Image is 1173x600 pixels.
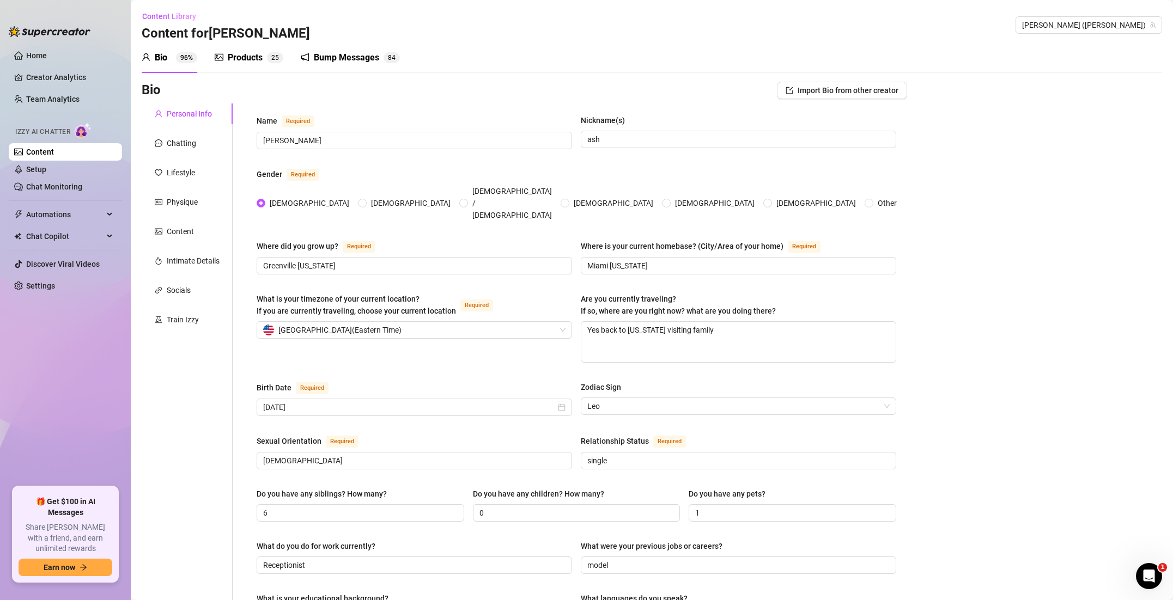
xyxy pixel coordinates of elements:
label: Relationship Status [581,434,698,448]
div: Personal Info [167,108,212,120]
div: Bump Messages [314,51,379,64]
label: Nickname(s) [581,114,633,126]
div: Lifestyle [167,167,195,179]
input: Nickname(s) [587,133,888,145]
span: import [786,87,793,94]
span: heart [155,169,162,176]
label: Zodiac Sign [581,381,629,393]
div: What do you do for work currently? [257,540,375,552]
label: Do you have any children? How many? [473,488,612,500]
a: Team Analytics [26,95,80,103]
iframe: Intercom live chat [1136,563,1162,589]
span: Leo [587,398,890,414]
a: Chat Monitoring [26,182,82,191]
div: Where did you grow up? [257,240,338,252]
sup: 96% [176,52,197,63]
div: Zodiac Sign [581,381,621,393]
span: What is your timezone of your current location? If you are currently traveling, choose your curre... [257,295,456,315]
label: What were your previous jobs or careers? [581,540,730,552]
span: Required [460,299,493,311]
span: Earn now [44,563,75,572]
button: Content Library [142,8,205,25]
span: Required [653,436,686,448]
div: Nickname(s) [581,114,625,126]
span: [GEOGRAPHIC_DATA] ( Eastern Time ) [278,322,402,338]
label: Sexual Orientation [257,434,370,448]
span: Required [788,241,821,253]
div: Intimate Details [167,255,220,267]
span: idcard [155,198,162,206]
div: Birth Date [257,382,291,394]
div: What were your previous jobs or careers? [581,540,722,552]
span: [DEMOGRAPHIC_DATA] [367,197,455,209]
input: Do you have any children? How many? [479,507,672,519]
label: Gender [257,168,331,181]
span: Automations [26,206,104,223]
div: Chatting [167,137,196,149]
span: Required [326,436,358,448]
span: Required [343,241,375,253]
sup: 25 [267,52,283,63]
span: 8 [388,54,392,62]
label: Do you have any pets? [689,488,773,500]
div: Where is your current homebase? (City/Area of your home) [581,240,783,252]
span: user [155,110,162,118]
button: Import Bio from other creator [777,82,907,99]
input: Name [263,134,563,146]
label: Birth Date [257,381,341,394]
span: 2 [271,54,275,62]
img: AI Chatter [75,123,92,138]
span: 1 [1158,563,1167,572]
img: logo-BBDzfeDw.svg [9,26,90,37]
div: Gender [257,168,282,180]
span: link [155,286,162,294]
div: Name [257,115,277,127]
div: Socials [167,284,191,296]
span: Required [287,169,319,181]
span: Share [PERSON_NAME] with a friend, and earn unlimited rewards [19,522,112,554]
img: us [263,325,274,335]
input: Sexual Orientation [263,455,563,467]
input: Do you have any siblings? How many? [263,507,455,519]
input: What were your previous jobs or careers? [587,559,888,571]
sup: 84 [384,52,400,63]
button: Earn nowarrow-right [19,559,112,576]
span: [DEMOGRAPHIC_DATA] / [DEMOGRAPHIC_DATA] [468,185,556,221]
span: Content Library [142,12,196,21]
div: Sexual Orientation [257,435,321,447]
label: Where did you grow up? [257,240,387,253]
span: picture [155,228,162,235]
input: What do you do for work currently? [263,559,563,571]
span: Required [296,382,329,394]
span: thunderbolt [14,210,23,219]
h3: Content for [PERSON_NAME] [142,25,310,42]
span: 4 [392,54,396,62]
input: Where is your current homebase? (City/Area of your home) [587,260,888,272]
input: Relationship Status [587,455,888,467]
span: Import Bio from other creator [798,86,898,95]
span: ashley (ashleybelle) [1022,17,1156,33]
textarea: Yes back to [US_STATE] visiting family [581,322,896,362]
span: Required [282,115,314,127]
span: 5 [275,54,279,62]
h3: Bio [142,82,161,99]
a: Setup [26,165,46,174]
span: Are you currently traveling? If so, where are you right now? what are you doing there? [581,295,776,315]
span: picture [215,53,223,62]
label: Name [257,114,326,127]
div: Physique [167,196,198,208]
div: Bio [155,51,167,64]
input: Where did you grow up? [263,260,563,272]
div: Do you have any siblings? How many? [257,488,387,500]
span: Chat Copilot [26,228,104,245]
div: Do you have any pets? [689,488,765,500]
span: Other [873,197,901,209]
div: Relationship Status [581,435,649,447]
span: [DEMOGRAPHIC_DATA] [772,197,860,209]
div: Train Izzy [167,314,199,326]
a: Discover Viral Videos [26,260,100,268]
div: Products [228,51,263,64]
span: message [155,139,162,147]
span: [DEMOGRAPHIC_DATA] [265,197,354,209]
input: Birth Date [263,401,556,413]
